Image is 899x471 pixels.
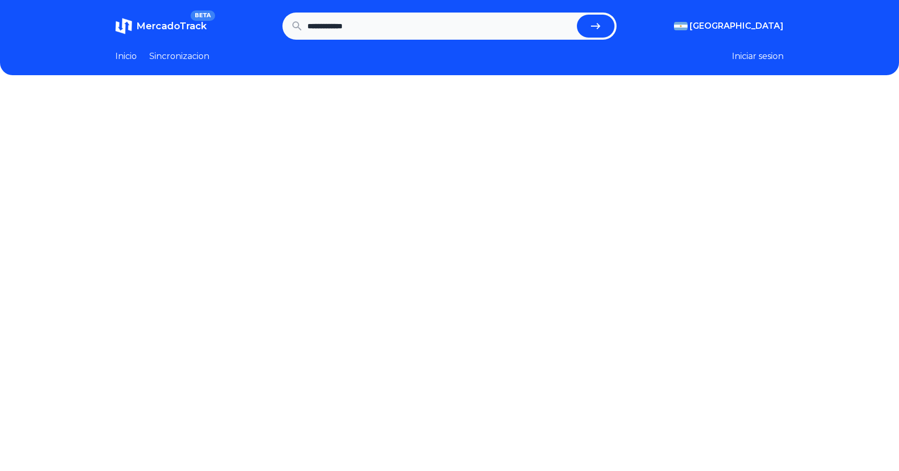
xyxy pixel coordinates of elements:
a: Inicio [115,50,137,63]
button: [GEOGRAPHIC_DATA] [674,20,784,32]
img: MercadoTrack [115,18,132,34]
span: BETA [191,10,215,21]
button: Iniciar sesion [732,50,784,63]
span: [GEOGRAPHIC_DATA] [690,20,784,32]
span: MercadoTrack [136,20,207,32]
a: Sincronizacion [149,50,209,63]
a: MercadoTrackBETA [115,18,207,34]
img: Argentina [674,22,688,30]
